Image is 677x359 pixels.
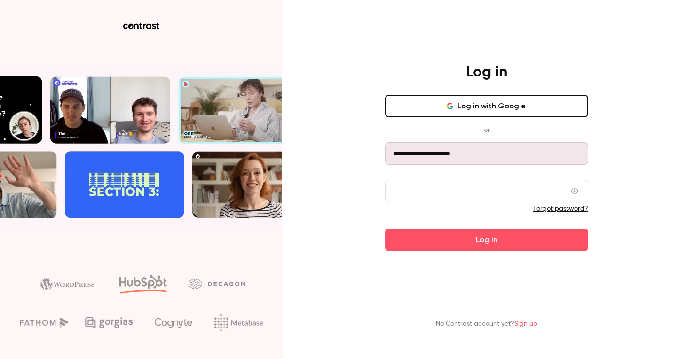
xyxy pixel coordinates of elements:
[479,125,495,135] span: or
[466,63,507,82] h4: Log in
[514,321,537,327] a: Sign up
[189,278,245,289] img: decagon
[385,229,588,251] button: Log in
[533,206,588,212] a: Forgot password?
[385,95,588,117] button: Log in with Google
[436,319,537,329] p: No Contrast account yet?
